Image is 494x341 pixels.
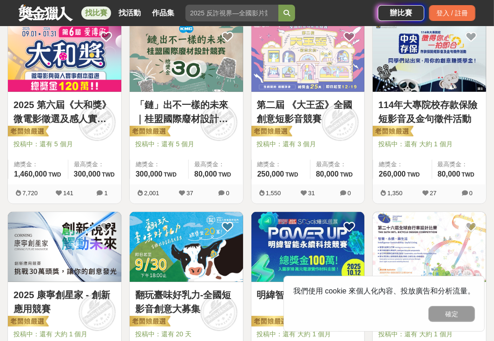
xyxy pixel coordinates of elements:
[13,288,116,316] a: 2025 康寧創星家 - 創新應用競賽
[251,212,365,282] img: Cover Image
[373,212,486,282] img: Cover Image
[136,170,163,178] span: 300,000
[266,190,281,197] span: 1,550
[429,5,475,21] div: 登入 / 註冊
[185,5,278,21] input: 2025 反詐視界—全國影片競賽
[74,170,101,178] span: 300,000
[257,139,359,149] span: 投稿中：還有 3 個月
[115,7,145,20] a: 找活動
[6,315,49,328] img: 老闆娘嚴選
[379,170,406,178] span: 260,000
[251,212,365,282] a: Cover Image
[257,170,284,178] span: 250,000
[164,171,177,178] span: TWD
[250,125,292,138] img: 老闆娘嚴選
[135,288,237,316] a: 翻玩臺味好乳力-全國短影音創意大募集
[8,21,121,91] img: Cover Image
[105,190,108,197] span: 1
[144,190,159,197] span: 2,001
[6,125,49,138] img: 老闆娘嚴選
[316,170,339,178] span: 80,000
[63,190,73,197] span: 141
[186,190,193,197] span: 37
[379,160,426,169] span: 總獎金：
[373,212,486,282] a: Cover Image
[428,306,475,322] button: 確定
[74,160,116,169] span: 最高獎金：
[378,139,481,149] span: 投稿中：還有 大約 1 個月
[13,329,116,339] span: 投稿中：還有 大約 1 個月
[130,212,243,282] a: Cover Image
[407,171,420,178] span: TWD
[438,160,481,169] span: 最高獎金：
[348,190,351,197] span: 0
[251,21,365,91] img: Cover Image
[438,170,461,178] span: 80,000
[148,7,178,20] a: 作品集
[293,287,475,295] span: 我們使用 cookie 來個人化內容、投放廣告和分析流量。
[128,315,171,328] img: 老闆娘嚴選
[135,98,237,126] a: 「鏈」出不一樣的未來｜桂盟國際廢材設計競賽
[257,329,359,339] span: 投稿中：還有 大約 1 個月
[130,21,243,92] a: Cover Image
[257,160,304,169] span: 總獎金：
[371,125,414,138] img: 老闆娘嚴選
[257,98,359,126] a: 第二屆 《大王盃》全國創意短影音競賽
[308,190,315,197] span: 31
[135,329,237,339] span: 投稿中：還有 20 天
[388,190,403,197] span: 1,350
[130,21,243,91] img: Cover Image
[81,7,111,20] a: 找比賽
[462,171,474,178] span: TWD
[8,21,121,92] a: Cover Image
[316,160,359,169] span: 最高獎金：
[48,171,61,178] span: TWD
[22,190,38,197] span: 7,720
[13,98,116,126] a: 2025 第六屆《大和獎》微電影徵選及感人實事分享
[378,5,424,21] a: 辦比賽
[14,160,62,169] span: 總獎金：
[340,171,353,178] span: TWD
[136,160,183,169] span: 總獎金：
[135,139,237,149] span: 投稿中：還有 5 個月
[285,171,298,178] span: TWD
[373,21,486,92] a: Cover Image
[226,190,229,197] span: 0
[128,125,171,138] img: 老闆娘嚴選
[430,190,436,197] span: 27
[8,212,121,282] a: Cover Image
[194,160,237,169] span: 最高獎金：
[250,315,292,328] img: 老闆娘嚴選
[378,98,481,126] a: 114年大專院校存款保險短影音及金句徵件活動
[102,171,114,178] span: TWD
[14,170,47,178] span: 1,460,000
[469,190,473,197] span: 0
[218,171,231,178] span: TWD
[8,212,121,282] img: Cover Image
[130,212,243,282] img: Cover Image
[257,288,359,302] a: 明緯智能永續科技競賽
[373,21,486,91] img: Cover Image
[13,139,116,149] span: 投稿中：還有 5 個月
[378,329,481,339] span: 投稿中：還有 大約 1 個月
[251,21,365,92] a: Cover Image
[194,170,217,178] span: 80,000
